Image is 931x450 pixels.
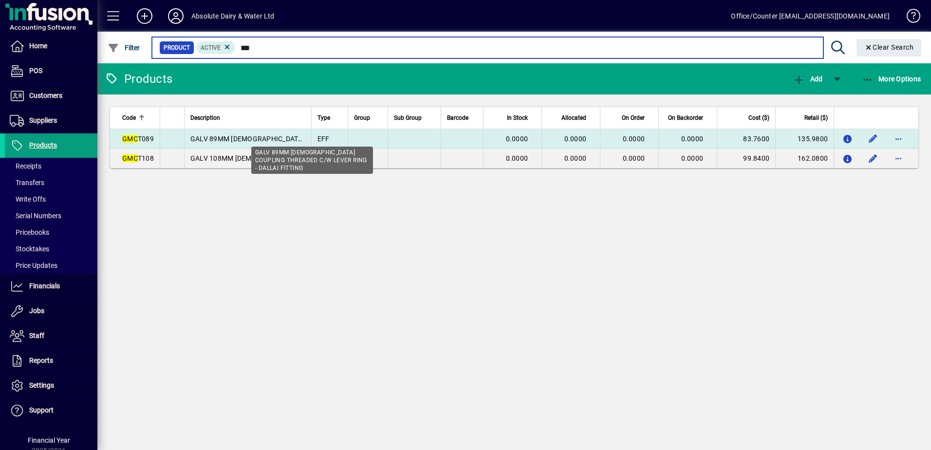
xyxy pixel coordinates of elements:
[122,135,154,143] span: T089
[864,43,914,51] span: Clear Search
[804,112,828,123] span: Retail ($)
[394,112,422,123] span: Sub Group
[623,135,645,143] span: 0.0000
[201,44,221,51] span: Active
[731,8,890,24] div: Office/Counter [EMAIL_ADDRESS][DOMAIN_NAME]
[622,112,645,123] span: On Order
[681,154,704,162] span: 0.0000
[29,332,44,339] span: Staff
[160,7,191,25] button: Profile
[122,154,154,162] span: T108
[5,59,97,83] a: POS
[5,257,97,274] a: Price Updates
[606,112,653,123] div: On Order
[5,109,97,133] a: Suppliers
[190,135,490,143] span: GALV 89MM [DEMOGRAPHIC_DATA] COUPLING THREADED C/W LEVER RING - DALLAI FITTING
[5,224,97,241] a: Pricebooks
[865,150,881,166] button: Edit
[775,129,834,149] td: 135.9800
[29,141,57,149] span: Products
[507,112,528,123] span: In Stock
[29,356,53,364] span: Reports
[447,112,477,123] div: Barcode
[5,191,97,207] a: Write Offs
[665,112,712,123] div: On Backorder
[564,135,587,143] span: 0.0000
[122,154,138,162] em: GMC
[122,112,154,123] div: Code
[317,112,342,123] div: Type
[10,262,57,269] span: Price Updates
[5,174,97,191] a: Transfers
[108,44,140,52] span: Filter
[891,131,906,147] button: More options
[681,135,704,143] span: 0.0000
[5,349,97,373] a: Reports
[251,147,373,174] div: GALV 89MM [DEMOGRAPHIC_DATA] COUPLING THREADED C/W LEVER RING - DALLAI FITTING
[29,381,54,389] span: Settings
[564,154,587,162] span: 0.0000
[29,42,47,50] span: Home
[791,70,825,88] button: Add
[10,195,46,203] span: Write Offs
[317,135,330,143] span: EFF
[122,135,138,143] em: GMC
[105,71,172,87] div: Products
[354,112,370,123] span: Group
[29,67,42,75] span: POS
[105,39,143,56] button: Filter
[623,154,645,162] span: 0.0000
[891,150,906,166] button: More options
[5,207,97,224] a: Serial Numbers
[862,75,921,83] span: More Options
[164,43,190,53] span: Product
[899,2,919,34] a: Knowledge Base
[10,245,49,253] span: Stocktakes
[489,112,537,123] div: In Stock
[748,112,769,123] span: Cost ($)
[5,241,97,257] a: Stocktakes
[29,307,44,315] span: Jobs
[10,212,61,220] span: Serial Numbers
[10,162,41,170] span: Receipts
[354,112,382,123] div: Group
[5,274,97,299] a: Financials
[5,299,97,323] a: Jobs
[5,324,97,348] a: Staff
[5,158,97,174] a: Receipts
[29,92,62,99] span: Customers
[506,154,528,162] span: 0.0000
[190,154,494,162] span: GALV 108MM [DEMOGRAPHIC_DATA] COUPLING THREADED C/W LEVER RING - DALLAI FITTING
[197,41,236,54] mat-chip: Activation Status: Active
[190,112,220,123] span: Description
[717,129,775,149] td: 83.7600
[10,179,44,187] span: Transfers
[447,112,468,123] span: Barcode
[5,84,97,108] a: Customers
[129,7,160,25] button: Add
[122,112,136,123] span: Code
[717,149,775,168] td: 99.8400
[10,228,49,236] span: Pricebooks
[775,149,834,168] td: 162.0800
[506,135,528,143] span: 0.0000
[5,34,97,58] a: Home
[857,39,922,56] button: Clear
[28,436,70,444] span: Financial Year
[191,8,275,24] div: Absolute Dairy & Water Ltd
[29,282,60,290] span: Financials
[865,131,881,147] button: Edit
[548,112,595,123] div: Allocated
[190,112,305,123] div: Description
[5,398,97,423] a: Support
[859,70,924,88] button: More Options
[793,75,822,83] span: Add
[668,112,703,123] span: On Backorder
[394,112,435,123] div: Sub Group
[561,112,586,123] span: Allocated
[317,112,330,123] span: Type
[29,406,54,414] span: Support
[5,374,97,398] a: Settings
[29,116,57,124] span: Suppliers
